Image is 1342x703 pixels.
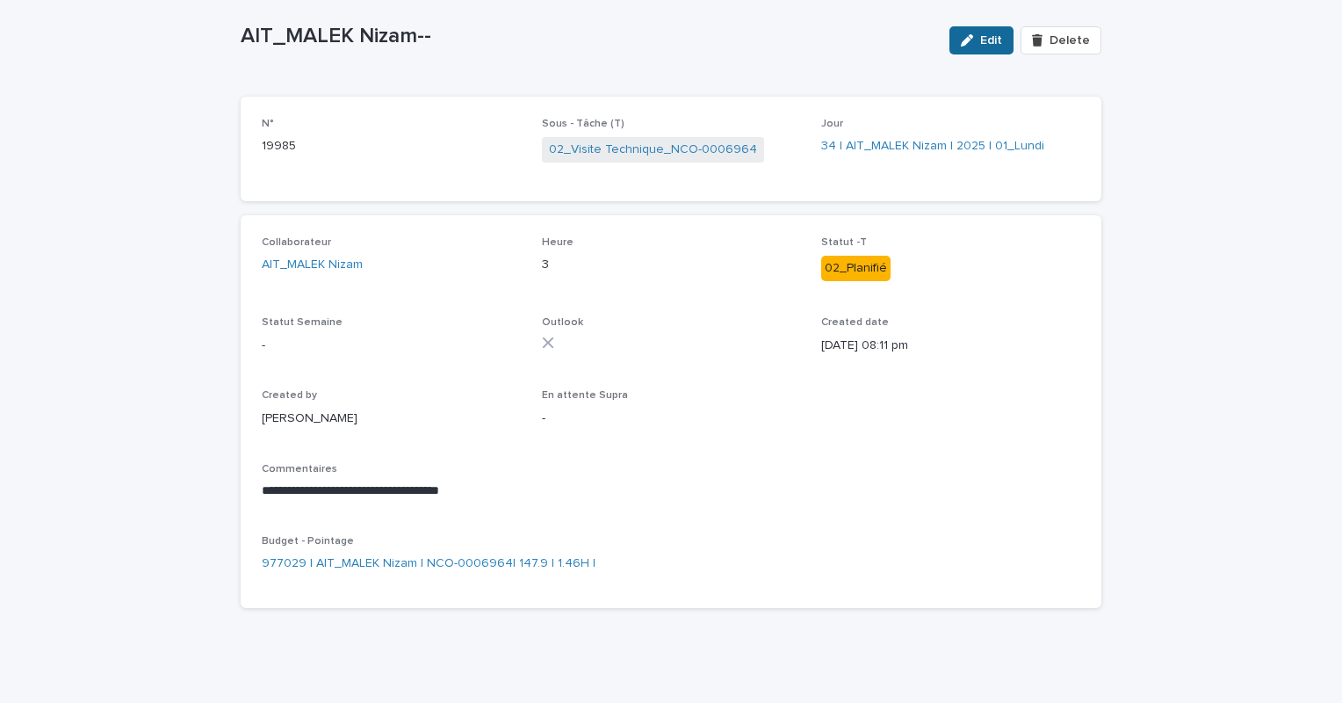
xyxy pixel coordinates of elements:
span: Statut Semaine [262,317,343,328]
p: [PERSON_NAME] [262,409,521,428]
span: Statut -T [821,237,867,248]
button: Edit [949,26,1014,54]
span: Edit [980,34,1002,47]
span: Jour [821,119,843,129]
p: AIT_MALEK Nizam-- [241,24,935,49]
span: Collaborateur [262,237,331,248]
a: AIT_MALEK Nizam [262,256,363,274]
span: Commentaires [262,464,337,475]
span: Outlook [542,317,583,328]
span: Created by [262,390,317,401]
a: 977029 | AIT_MALEK Nizam | NCO-0006964| 147.9 | 1.46H | [262,554,595,573]
p: - [262,337,521,355]
p: 3 [542,256,801,274]
button: Delete [1021,26,1101,54]
span: Budget - Pointage [262,536,354,547]
span: Delete [1050,34,1090,47]
span: En attente Supra [542,390,628,401]
p: - [542,409,801,428]
span: Created date [821,317,889,328]
a: 34 | AIT_MALEK Nizam | 2025 | 01_Lundi [821,137,1044,156]
div: 02_Planifié [821,256,891,281]
span: Heure [542,237,574,248]
span: Sous - Tâche (T) [542,119,624,129]
p: 19985 [262,137,521,156]
a: 02_Visite Technique_NCO-0006964 [549,141,757,159]
p: [DATE] 08:11 pm [821,337,1080,355]
span: N° [262,119,274,129]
